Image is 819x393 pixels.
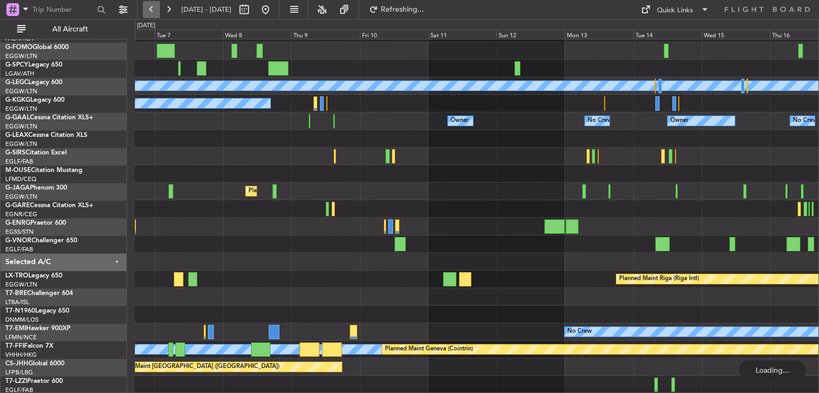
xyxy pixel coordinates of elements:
[5,114,30,121] span: G-GAAL
[385,341,473,357] div: Planned Maint Geneva (Cointrin)
[248,183,416,199] div: Planned Maint [GEOGRAPHIC_DATA] ([GEOGRAPHIC_DATA])
[5,105,37,113] a: EGGW/LTN
[5,79,28,86] span: G-LEGC
[223,29,291,39] div: Wed 8
[5,378,63,384] a: T7-LZZIPraetor 600
[793,113,817,129] div: No Crew
[5,298,29,306] a: LTBA/ISL
[565,29,633,39] div: Mon 13
[5,158,33,166] a: EGLF/FAB
[5,378,27,384] span: T7-LZZI
[12,21,116,38] button: All Aircraft
[657,5,693,16] div: Quick Links
[5,220,66,226] a: G-ENRGPraetor 600
[5,220,30,226] span: G-ENRG
[360,29,428,39] div: Fri 10
[451,113,469,129] div: Owner
[5,273,62,279] a: LX-TROLegacy 650
[5,238,77,244] a: G-VNORChallenger 650
[5,325,26,332] span: T7-EMI
[111,359,279,375] div: Planned Maint [GEOGRAPHIC_DATA] ([GEOGRAPHIC_DATA])
[5,228,34,236] a: EGSS/STN
[5,114,93,121] a: G-GAALCessna Citation XLS+
[5,62,28,68] span: G-SPCY
[5,150,67,156] a: G-SIRSCitation Excel
[5,150,26,156] span: G-SIRS
[5,167,83,174] a: M-OUSECitation Mustang
[5,44,69,51] a: G-FOMOGlobal 6000
[702,29,770,39] div: Wed 15
[33,2,94,18] input: Trip Number
[5,316,38,324] a: DNMM/LOS
[496,29,565,39] div: Sun 12
[5,238,31,244] span: G-VNOR
[5,97,30,103] span: G-KGKG
[5,290,73,297] a: T7-BREChallenger 604
[5,290,27,297] span: T7-BRE
[5,325,70,332] a: T7-EMIHawker 900XP
[739,361,806,380] div: Loading...
[5,132,28,138] span: G-LEAX
[633,29,702,39] div: Tue 14
[5,308,69,314] a: T7-N1960Legacy 650
[5,361,65,367] a: CS-JHHGlobal 6000
[5,308,35,314] span: T7-N1960
[428,29,496,39] div: Sat 11
[5,193,37,201] a: EGGW/LTN
[5,87,37,95] a: EGGW/LTN
[636,1,714,18] button: Quick Links
[364,1,428,18] button: Refreshing...
[5,62,62,68] a: G-SPCYLegacy 650
[5,44,33,51] span: G-FOMO
[5,333,37,341] a: LFMN/NCE
[5,361,28,367] span: CS-JHH
[5,97,65,103] a: G-KGKGLegacy 600
[5,79,62,86] a: G-LEGCLegacy 600
[588,113,612,129] div: No Crew
[5,245,33,253] a: EGLF/FAB
[5,273,28,279] span: LX-TRO
[5,167,31,174] span: M-OUSE
[5,52,37,60] a: EGGW/LTN
[5,132,87,138] a: G-LEAXCessna Citation XLS
[5,140,37,148] a: EGGW/LTN
[5,175,36,183] a: LFMD/CEQ
[380,6,425,13] span: Refreshing...
[5,202,93,209] a: G-GARECessna Citation XLS+
[5,343,53,349] a: T7-FFIFalcon 7X
[28,26,113,33] span: All Aircraft
[5,122,37,130] a: EGGW/LTN
[137,21,155,30] div: [DATE]
[5,185,67,191] a: G-JAGAPhenom 300
[619,271,699,287] div: Planned Maint Riga (Riga Intl)
[5,202,30,209] span: G-GARE
[670,113,688,129] div: Owner
[155,29,223,39] div: Tue 7
[567,324,592,340] div: No Crew
[5,351,37,359] a: VHHH/HKG
[181,5,231,14] span: [DATE] - [DATE]
[5,210,37,218] a: EGNR/CEG
[5,343,24,349] span: T7-FFI
[5,185,30,191] span: G-JAGA
[5,70,34,78] a: LGAV/ATH
[5,281,37,289] a: EGGW/LTN
[291,29,359,39] div: Thu 9
[5,369,33,376] a: LFPB/LBG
